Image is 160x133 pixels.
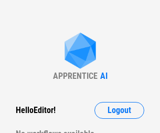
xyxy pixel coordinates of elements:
img: Apprentice AI [59,33,101,71]
button: Logout [94,102,144,119]
span: Logout [108,106,131,115]
div: Hello Editor ! [16,102,56,119]
div: APPRENTICE [53,71,98,81]
div: AI [100,71,108,81]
